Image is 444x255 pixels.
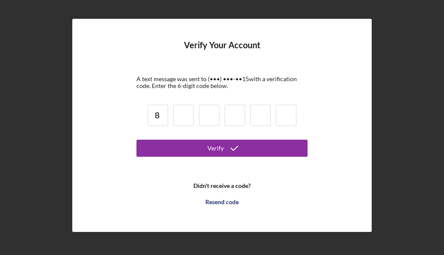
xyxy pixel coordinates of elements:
div: A text message was sent to (•••) •••-•• 15 with a verification code. Enter the 6-digit code below. [136,76,308,89]
div: Verify [207,140,224,157]
div: Resend code [205,193,239,211]
button: Resend code [136,193,308,211]
button: Verify [136,140,308,157]
h4: Verify Your Account [184,40,260,63]
b: Didn't receive a code? [193,182,251,189]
